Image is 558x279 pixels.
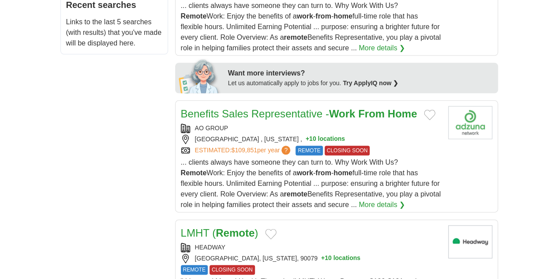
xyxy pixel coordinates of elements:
strong: home [333,169,352,177]
span: ... clients always have someone they can turn to. Why Work With Us? Work: Enjoy the benefits of a... [181,158,441,208]
a: ESTIMATED:$109,851per year? [195,146,292,155]
span: $109,851 [231,147,257,154]
span: CLOSING SOON [325,146,370,155]
div: AO GROUP [181,124,441,133]
a: LMHT (Remote) [181,227,258,239]
img: Company logo [448,106,492,139]
button: Add to favorite jobs [424,109,435,120]
strong: from [315,12,331,20]
strong: from [315,169,331,177]
strong: Work [329,108,356,120]
strong: Remote [181,12,207,20]
p: Links to the last 5 searches (with results) that you've made will be displayed here. [66,17,162,49]
strong: Remote [181,169,207,177]
strong: work [296,12,313,20]
div: Want more interviews? [228,68,493,79]
a: More details ❯ [359,200,405,210]
strong: remote [284,34,307,41]
a: Benefits Sales Representative -Work From Home [181,108,417,120]
span: + [306,135,309,144]
strong: home [333,12,352,20]
strong: Home [388,108,417,120]
div: [GEOGRAPHIC_DATA], [US_STATE], 90079 [181,254,441,263]
span: ? [281,146,290,155]
strong: work [296,169,313,177]
button: Add to favorite jobs [265,229,277,239]
img: Headway logo [448,225,492,258]
img: apply-iq-scientist.png [179,58,221,93]
strong: remote [284,190,307,198]
button: +10 locations [321,254,360,263]
span: ... clients always have someone they can turn to. Why Work With Us? Work: Enjoy the benefits of a... [181,2,441,52]
div: [GEOGRAPHIC_DATA] , [US_STATE] , [181,135,441,144]
strong: Remote [216,227,255,239]
span: REMOTE [181,265,208,275]
span: + [321,254,325,263]
span: REMOTE [296,146,322,155]
strong: From [358,108,385,120]
a: Try ApplyIQ now ❯ [343,79,398,87]
span: CLOSING SOON [210,265,255,275]
div: Let us automatically apply to jobs for you. [228,79,493,88]
a: More details ❯ [359,43,405,53]
button: +10 locations [306,135,345,144]
a: HEADWAY [195,244,225,251]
